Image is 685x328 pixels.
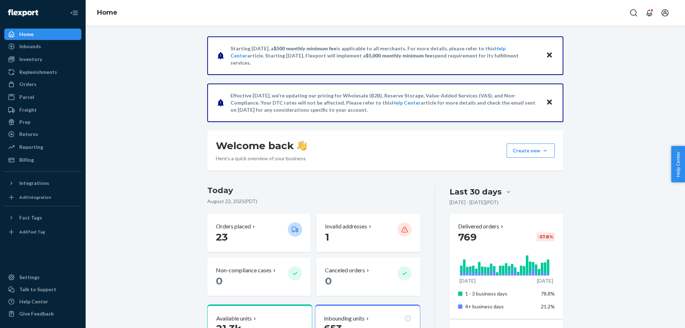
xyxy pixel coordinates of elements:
a: Inbounds [4,41,81,52]
div: Settings [19,274,40,281]
p: Non-compliance cases [216,266,272,274]
h1: Welcome back [216,139,307,152]
img: hand-wave emoji [297,141,307,151]
div: Orders [19,81,36,88]
button: Close [545,50,554,61]
a: Help Center [4,296,81,307]
div: Parcel [19,94,34,101]
div: Inbounds [19,43,41,50]
a: Replenishments [4,66,81,78]
p: Inbounding units [324,314,365,323]
span: 1 [325,231,329,243]
img: Flexport logo [8,9,38,16]
div: Integrations [19,180,49,187]
button: Delivered orders [458,222,505,231]
a: Billing [4,154,81,166]
div: -57.8 % [537,232,555,241]
button: Open notifications [642,6,656,20]
button: Invalid addresses 1 [316,214,420,252]
a: Home [97,9,117,16]
p: Canceled orders [325,266,365,274]
p: Effective [DATE], we're updating our pricing for Wholesale (B2B), Reserve Storage, Value-Added Se... [230,92,539,113]
span: 23 [216,231,228,243]
div: Add Fast Tag [19,229,45,235]
div: Talk to Support [19,286,56,293]
h3: Today [207,185,420,196]
div: Freight [19,106,37,113]
p: [DATE] [537,277,553,284]
a: Freight [4,104,81,116]
div: Inventory [19,56,42,63]
button: Open account menu [658,6,672,20]
button: Create new [507,143,555,158]
button: Non-compliance cases 0 [207,258,311,296]
p: Starting [DATE], a is applicable to all merchants. For more details, please refer to this article... [230,45,539,66]
span: $500 monthly minimum fee [274,45,336,51]
p: August 22, 2025 ( PDT ) [207,198,420,205]
a: Help Center [392,100,421,106]
span: 78.8% [541,291,555,297]
span: $5,000 monthly minimum fee [366,52,432,59]
div: Home [19,31,34,38]
span: 769 [458,231,477,243]
p: 1 - 3 business days [465,290,536,297]
p: Here’s a quick overview of your business [216,155,307,162]
a: Settings [4,272,81,283]
button: Give Feedback [4,308,81,319]
button: Canceled orders 0 [316,258,420,296]
div: Last 30 days [450,186,502,197]
span: 0 [325,275,332,287]
a: Reporting [4,141,81,153]
div: Prep [19,118,30,126]
a: Orders [4,79,81,90]
button: Close Navigation [67,6,81,20]
ol: breadcrumbs [91,2,123,23]
button: Close [545,97,554,108]
a: Add Integration [4,192,81,203]
a: Add Fast Tag [4,226,81,238]
a: Inventory [4,54,81,65]
button: Open Search Box [626,6,641,20]
a: Parcel [4,91,81,103]
div: Replenishments [19,69,57,76]
p: Orders placed [216,222,251,231]
div: Help Center [19,298,48,305]
div: Give Feedback [19,310,54,317]
a: Prep [4,116,81,128]
div: Billing [19,156,34,163]
div: Returns [19,131,38,138]
p: [DATE] - [DATE] ( PDT ) [450,199,498,206]
button: Help Center [671,146,685,182]
p: Available units [216,314,252,323]
div: Fast Tags [19,214,42,221]
p: 4+ business days [465,303,536,310]
a: Returns [4,128,81,140]
button: Orders placed 23 [207,214,311,252]
a: Home [4,29,81,40]
span: 21.2% [541,303,555,309]
button: Talk to Support [4,284,81,295]
button: Integrations [4,177,81,189]
button: Fast Tags [4,212,81,223]
span: 0 [216,275,223,287]
div: Add Integration [19,194,51,200]
p: [DATE] [460,277,476,284]
iframe: Opens a widget where you can chat to one of our agents [640,307,678,324]
div: Reporting [19,143,43,151]
p: Invalid addresses [325,222,367,231]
